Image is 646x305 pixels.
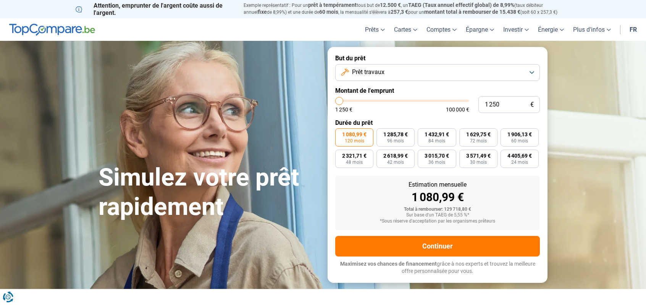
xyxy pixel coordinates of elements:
a: Épargne [461,18,499,41]
a: Prêts [360,18,389,41]
div: *Sous réserve d'acceptation par les organismes prêteurs [341,219,534,224]
button: Continuer [335,236,540,257]
span: 1 906,13 € [507,132,532,137]
span: TAEG (Taux annuel effectif global) de 8,99% [408,2,514,8]
span: 24 mois [511,160,528,165]
span: 60 mois [511,139,528,143]
button: Prêt travaux [335,64,540,81]
span: 84 mois [428,139,445,143]
div: Sur base d'un TAEG de 5,55 %* [341,213,534,218]
span: 1 080,99 € [342,132,367,137]
a: Plus d'infos [568,18,615,41]
a: Comptes [422,18,461,41]
span: Maximisez vos chances de financement [340,261,437,267]
div: 1 080,99 € [341,192,534,203]
span: 1 285,78 € [383,132,408,137]
a: Investir [499,18,533,41]
span: € [530,102,534,108]
span: prêt à tempérament [308,2,357,8]
span: 4 405,69 € [507,153,532,158]
span: 30 mois [470,160,487,165]
a: Énergie [533,18,568,41]
span: 1 250 € [335,107,352,112]
label: Durée du prêt [335,119,540,126]
h1: Simulez votre prêt rapidement [99,163,318,222]
span: 257,3 € [391,9,408,15]
p: Exemple représentatif : Pour un tous but de , un (taux débiteur annuel de 8,99%) et une durée de ... [244,2,570,16]
span: 36 mois [428,160,445,165]
a: fr [625,18,641,41]
span: 48 mois [346,160,363,165]
div: Estimation mensuelle [341,182,534,188]
img: TopCompare [9,24,95,36]
span: 3 015,70 € [425,153,449,158]
span: 42 mois [387,160,404,165]
span: 12.500 € [380,2,401,8]
span: 1 629,75 € [466,132,491,137]
label: But du prêt [335,55,540,62]
span: montant total à rembourser de 15.438 € [424,9,520,15]
span: 60 mois [319,9,338,15]
div: Total à rembourser: 129 718,80 € [341,207,534,212]
span: 1 432,91 € [425,132,449,137]
span: 72 mois [470,139,487,143]
a: Cartes [389,18,422,41]
p: grâce à nos experts et trouvez la meilleure offre personnalisée pour vous. [335,260,540,275]
span: 100 000 € [446,107,469,112]
p: Attention, emprunter de l'argent coûte aussi de l'argent. [76,2,234,16]
span: fixe [258,9,267,15]
span: 2 321,71 € [342,153,367,158]
span: 2 618,99 € [383,153,408,158]
span: 96 mois [387,139,404,143]
span: 120 mois [345,139,364,143]
label: Montant de l'emprunt [335,87,540,94]
span: 3 571,49 € [466,153,491,158]
span: Prêt travaux [352,68,384,76]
